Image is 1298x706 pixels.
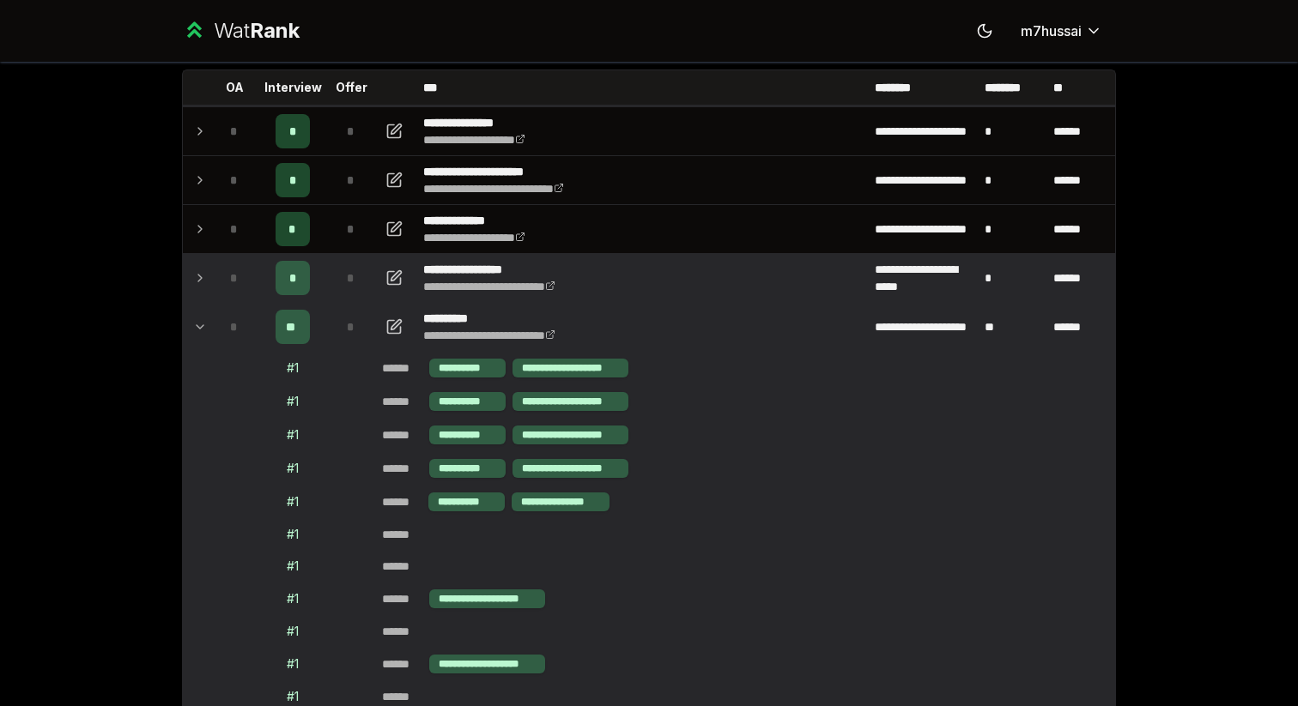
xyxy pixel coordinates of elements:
div: # 1 [287,359,299,377]
div: # 1 [287,590,299,607]
div: # 1 [287,426,299,444]
p: Offer [336,79,367,96]
div: # 1 [287,623,299,640]
div: # 1 [287,493,299,510]
div: # 1 [287,393,299,410]
button: m7hussai [1007,15,1116,46]
div: # 1 [287,688,299,705]
p: OA [226,79,244,96]
div: # 1 [287,460,299,477]
span: m7hussai [1021,21,1082,41]
a: WatRank [182,17,300,45]
span: Rank [250,18,300,43]
div: # 1 [287,526,299,543]
div: # 1 [287,558,299,575]
div: # 1 [287,655,299,673]
p: Interview [264,79,322,96]
div: Wat [214,17,300,45]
